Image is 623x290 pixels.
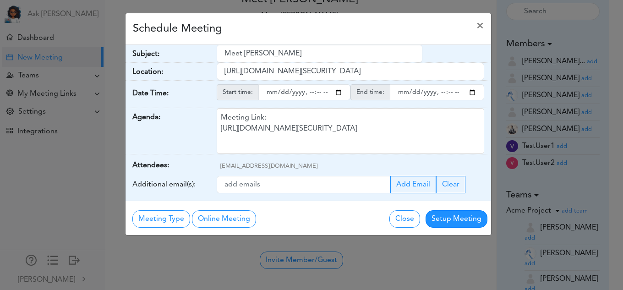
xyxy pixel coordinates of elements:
[258,84,350,100] input: starttime
[476,21,484,32] span: ×
[389,210,420,228] button: Close
[132,210,190,228] button: Meeting Type
[217,176,391,193] input: Recipient's email
[132,68,163,76] strong: Location:
[217,84,259,100] span: Start time:
[469,13,491,39] button: Close
[132,162,169,169] strong: Attendees:
[132,90,169,97] strong: Date Time:
[436,176,465,193] button: Clear
[192,210,256,228] button: Online Meeting
[390,84,484,100] input: endtime
[133,21,222,37] h4: Schedule Meeting
[217,108,484,154] div: Meeting Link: [URL][DOMAIN_NAME][SECURITY_DATA]
[132,114,160,121] strong: Agenda:
[132,176,196,193] label: Additional email(s):
[132,50,159,58] strong: Subject:
[390,176,436,193] button: Add Email
[350,84,390,100] span: End time:
[426,210,487,228] button: Setup Meeting
[220,163,317,169] span: [EMAIL_ADDRESS][DOMAIN_NAME]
